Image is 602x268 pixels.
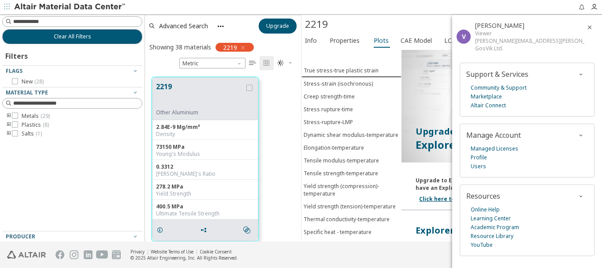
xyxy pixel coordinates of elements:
[156,131,254,138] div: Density
[471,223,519,232] a: Academic Program
[475,21,524,30] span: Viktor Stoyanov
[471,205,500,214] a: Online Help
[304,67,379,74] div: True stress-true plastic strain
[330,34,360,48] span: Properties
[6,67,22,75] span: Flags
[374,34,389,48] span: Plots
[466,69,528,79] span: Support & Services
[301,77,401,90] button: Stress-strain (isochronous)
[179,58,245,68] span: Metric
[304,203,396,210] div: Yield strength (tension)-temperature
[22,130,42,137] span: Salts
[156,210,254,217] div: Ultimate Tensile Strength
[2,231,142,242] button: Producer
[156,81,245,109] button: 2219
[401,50,602,163] img: Paywall-Plots-dark
[2,44,32,65] div: Filters
[301,128,401,141] button: Dynamic shear modulus-temperature
[156,203,254,210] div: 400.5 MPa
[6,121,12,128] i: toogle group
[471,214,511,223] a: Learning Center
[419,195,473,203] a: Click here to log in.
[34,78,44,85] span: ( 28 )
[304,118,353,126] div: Stress-rupture-LMP
[14,3,126,11] img: Altair Material Data Center
[304,80,373,87] div: Stress-strain (isochronous)
[239,221,258,239] button: Similar search
[156,183,254,190] div: 278.2 MPa
[277,60,284,67] i: 
[301,167,401,180] button: Tensile strength-temperature
[304,215,390,223] div: Thermal conductivity-temperature
[305,17,570,31] div: 2219
[471,162,486,171] a: Users
[245,56,260,70] button: Table View
[301,238,401,251] button: Thermal expansion
[260,56,274,70] button: Tile View
[444,34,474,48] span: LCA (CO2)
[416,237,588,263] div: You can get a lot more out of Altair Material Data Center upgrading to Explorer(Plus). Upgrade to...
[416,224,588,237] div: Explorer(Plus) Edition Features
[475,45,584,52] div: GosVik Ltd.
[304,93,355,100] div: Creep strength-time
[6,113,12,120] i: toogle group
[304,170,378,177] div: Tensile strength-temperature
[145,70,301,242] div: grid
[401,34,432,48] span: CAE Model
[304,106,353,113] div: Stress rupture-time
[471,232,513,241] a: Resource Library
[416,173,588,192] div: Upgrade to Explorer(Plus) to access this feature. Already have an Explorer(Plus) account?
[196,221,215,239] button: Share
[471,153,487,162] a: Profile
[301,154,401,167] button: Tensile modulus-temperature
[304,157,379,164] div: Tensile modulus-temperature
[6,233,35,240] span: Producer
[263,60,270,67] i: 
[179,58,245,68] div: Unit System
[301,200,401,213] button: Yield strength (tension)-temperature
[36,130,42,137] span: ( 1 )
[301,116,401,128] button: Stress-rupture-LMP
[156,143,254,151] div: 73150 MPa
[22,113,50,120] span: Metals
[151,249,193,255] a: Website Terms of Use
[471,144,518,153] a: Managed Licenses
[223,43,237,51] span: 2219
[243,226,250,234] i: 
[301,226,401,238] button: Specific heat - temperature
[156,170,254,177] div: [PERSON_NAME]'s Ratio
[301,213,401,226] button: Thermal conductivity-temperature
[2,87,142,98] button: Material Type
[200,249,232,255] a: Cookie Consent
[471,92,502,101] a: Marketplace
[156,124,254,131] div: 2.84E-9 Mg/mm³
[305,34,317,48] span: Info
[304,241,353,249] div: Thermal expansion
[475,30,584,37] div: Viewer
[301,64,401,77] button: True stress-true plastic strain
[130,255,238,261] div: © 2025 Altair Engineering, Inc. All Rights Reserved.
[156,151,254,158] div: Young's Modulus
[152,221,171,239] button: Details
[301,103,401,116] button: Stress rupture-time
[301,90,401,103] button: Creep strength-time
[304,144,364,151] div: Elongation-temperature
[2,66,142,76] button: Flags
[259,19,297,34] button: Upgrade
[22,121,49,128] span: Plastics
[274,56,297,70] button: Theme
[6,89,48,96] span: Material Type
[466,130,521,140] span: Manage Account
[130,249,145,255] a: Privacy
[22,78,44,85] span: New
[156,109,245,116] div: Other Aluminium
[475,37,584,45] div: [PERSON_NAME][EMAIL_ADDRESS][PERSON_NAME][DOMAIN_NAME]
[159,23,208,29] span: Advanced Search
[54,33,91,40] span: Clear All Filters
[416,138,588,152] p: Explorer(Plus) Edition
[41,112,50,120] span: ( 29 )
[471,101,506,110] a: Altair Connect
[149,43,211,51] div: Showing 38 materials
[471,83,527,92] a: Community & Support
[304,131,398,139] div: Dynamic shear modulus-temperature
